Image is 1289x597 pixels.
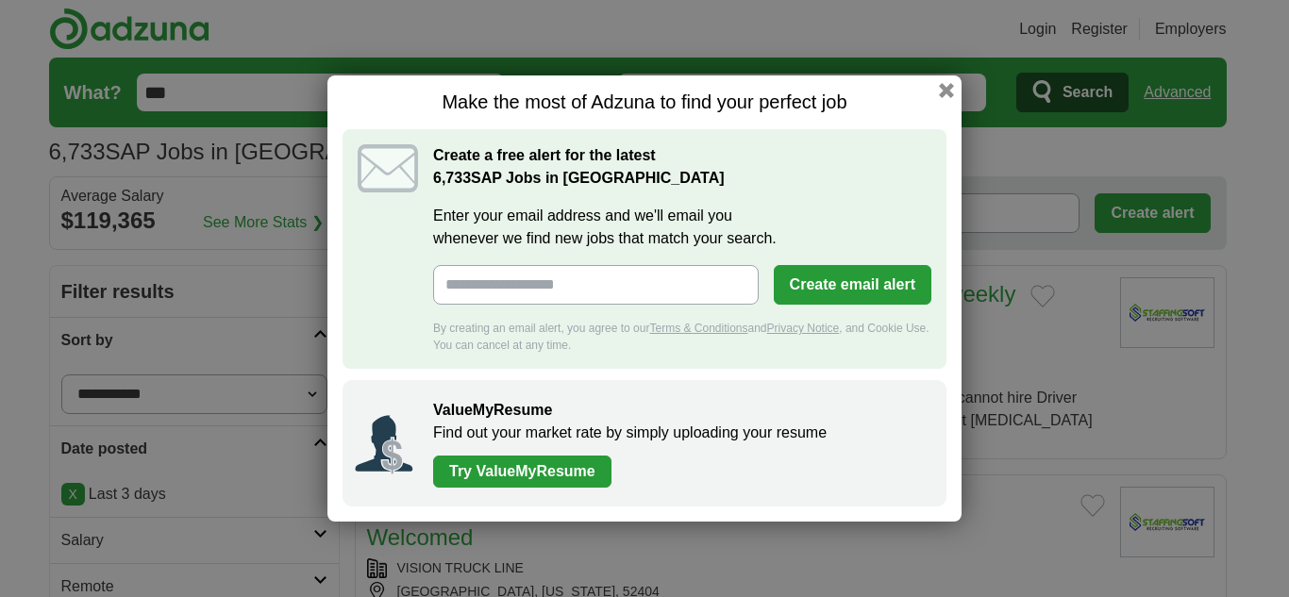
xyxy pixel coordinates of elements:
h1: Make the most of Adzuna to find your perfect job [343,91,946,114]
p: Find out your market rate by simply uploading your resume [433,422,928,444]
a: Privacy Notice [767,322,840,335]
label: Enter your email address and we'll email you whenever we find new jobs that match your search. [433,205,931,250]
span: 6,733 [433,167,471,190]
h2: ValueMyResume [433,399,928,422]
strong: SAP Jobs in [GEOGRAPHIC_DATA] [433,170,725,186]
button: Create email alert [774,265,931,305]
a: Try ValueMyResume [433,456,611,488]
div: By creating an email alert, you agree to our and , and Cookie Use. You can cancel at any time. [433,320,931,354]
a: Terms & Conditions [649,322,747,335]
h2: Create a free alert for the latest [433,144,931,190]
img: icon_email.svg [358,144,418,192]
